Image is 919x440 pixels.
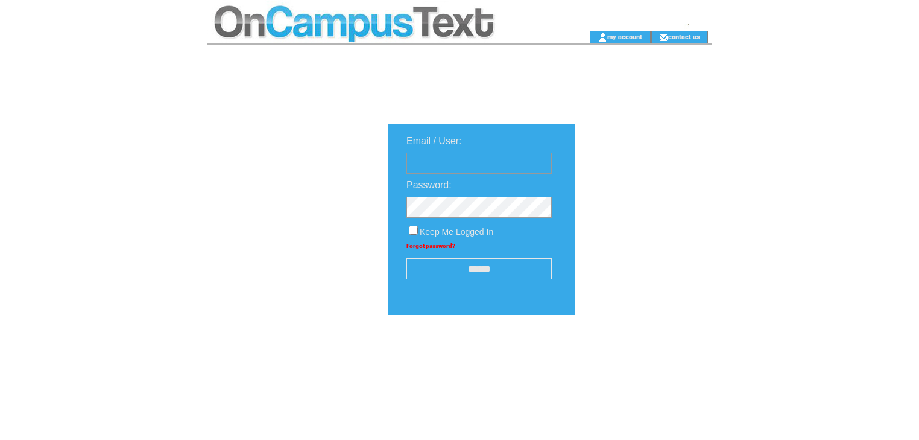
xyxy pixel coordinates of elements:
[406,136,462,146] span: Email / User:
[420,227,493,237] span: Keep Me Logged In
[668,33,700,40] a: contact us
[406,243,455,249] a: Forgot password?
[659,33,668,42] img: contact_us_icon.gif;jsessionid=F323A76D9BFA08DE57F8BC420A8F5490
[406,180,452,190] span: Password:
[610,345,671,360] img: transparent.png;jsessionid=F323A76D9BFA08DE57F8BC420A8F5490
[598,33,607,42] img: account_icon.gif;jsessionid=F323A76D9BFA08DE57F8BC420A8F5490
[607,33,642,40] a: my account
